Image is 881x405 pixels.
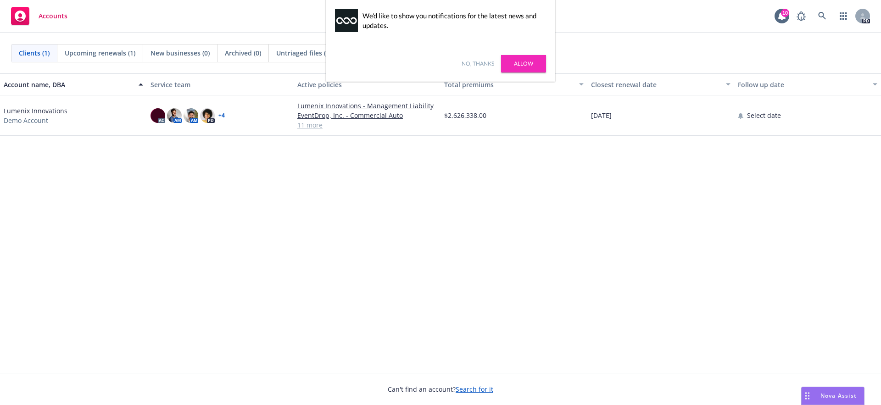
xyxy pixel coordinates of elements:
[587,73,734,95] button: Closest renewal date
[65,48,135,58] span: Upcoming renewals (1)
[591,80,720,89] div: Closest renewal date
[801,387,864,405] button: Nova Assist
[813,7,831,25] a: Search
[388,384,493,394] span: Can't find an account?
[297,101,437,111] a: Lumenix Innovations - Management Liability
[276,48,331,58] span: Untriaged files (0)
[39,12,67,20] span: Accounts
[297,80,437,89] div: Active policies
[456,385,493,394] a: Search for it
[19,48,50,58] span: Clients (1)
[734,73,881,95] button: Follow up date
[362,11,541,30] div: We'd like to show you notifications for the latest news and updates.
[792,7,810,25] a: Report a Bug
[297,111,437,120] a: EventDrop, Inc. - Commercial Auto
[151,48,210,58] span: New businesses (0)
[781,9,789,17] div: 10
[4,116,48,125] span: Demo Account
[501,55,546,72] a: Allow
[167,108,182,123] img: photo
[834,7,853,25] a: Switch app
[294,73,440,95] button: Active policies
[184,108,198,123] img: photo
[218,113,225,118] a: + 4
[7,3,71,29] a: Accounts
[200,108,215,123] img: photo
[462,60,494,68] a: No, thanks
[738,80,867,89] div: Follow up date
[591,111,612,120] span: [DATE]
[820,392,857,399] span: Nova Assist
[747,111,781,120] span: Select date
[151,80,290,89] div: Service team
[440,73,587,95] button: Total premiums
[297,120,437,130] a: 11 more
[147,73,294,95] button: Service team
[444,111,486,120] span: $2,626,338.00
[151,108,165,123] img: photo
[4,80,133,89] div: Account name, DBA
[4,106,67,116] a: Lumenix Innovations
[225,48,261,58] span: Archived (0)
[444,80,574,89] div: Total premiums
[802,387,813,405] div: Drag to move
